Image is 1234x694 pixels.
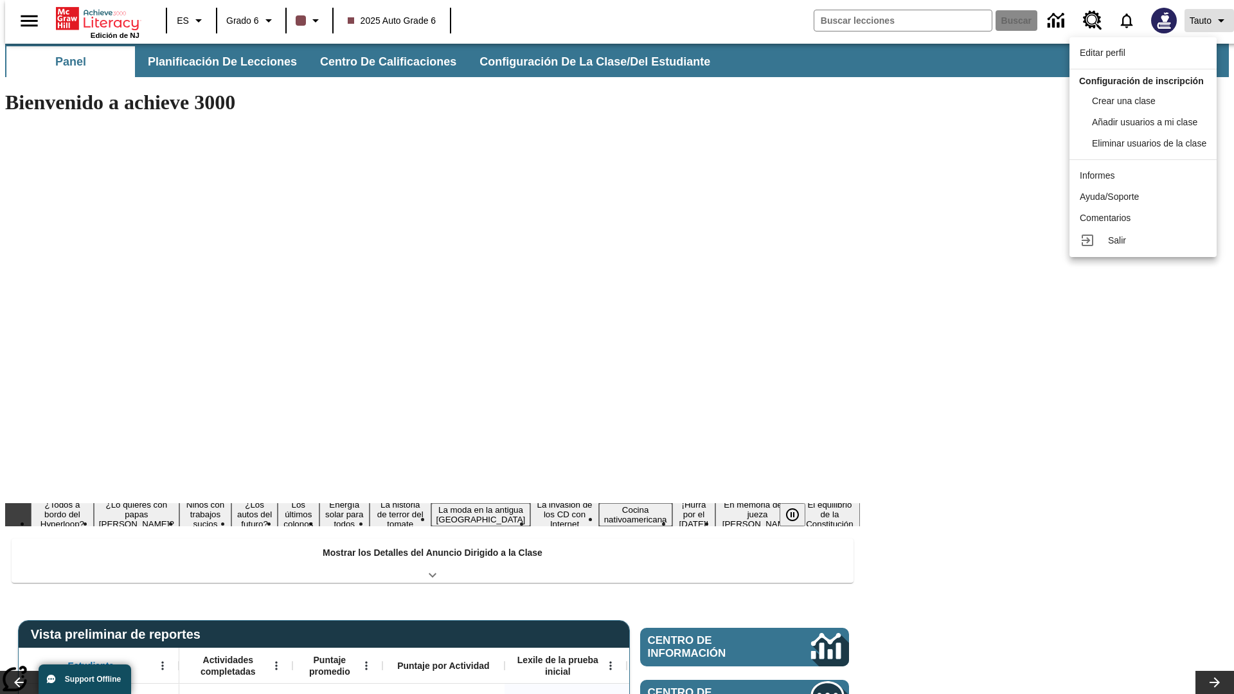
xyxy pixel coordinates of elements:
[1092,96,1156,106] span: Crear una clase
[1080,170,1114,181] span: Informes
[1092,117,1197,127] span: Añadir usuarios a mi clase
[1108,235,1126,245] span: Salir
[1079,76,1204,86] span: Configuración de inscripción
[1080,213,1131,223] span: Comentarios
[1080,48,1125,58] span: Editar perfil
[1080,191,1139,202] span: Ayuda/Soporte
[1092,138,1206,148] span: Eliminar usuarios de la clase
